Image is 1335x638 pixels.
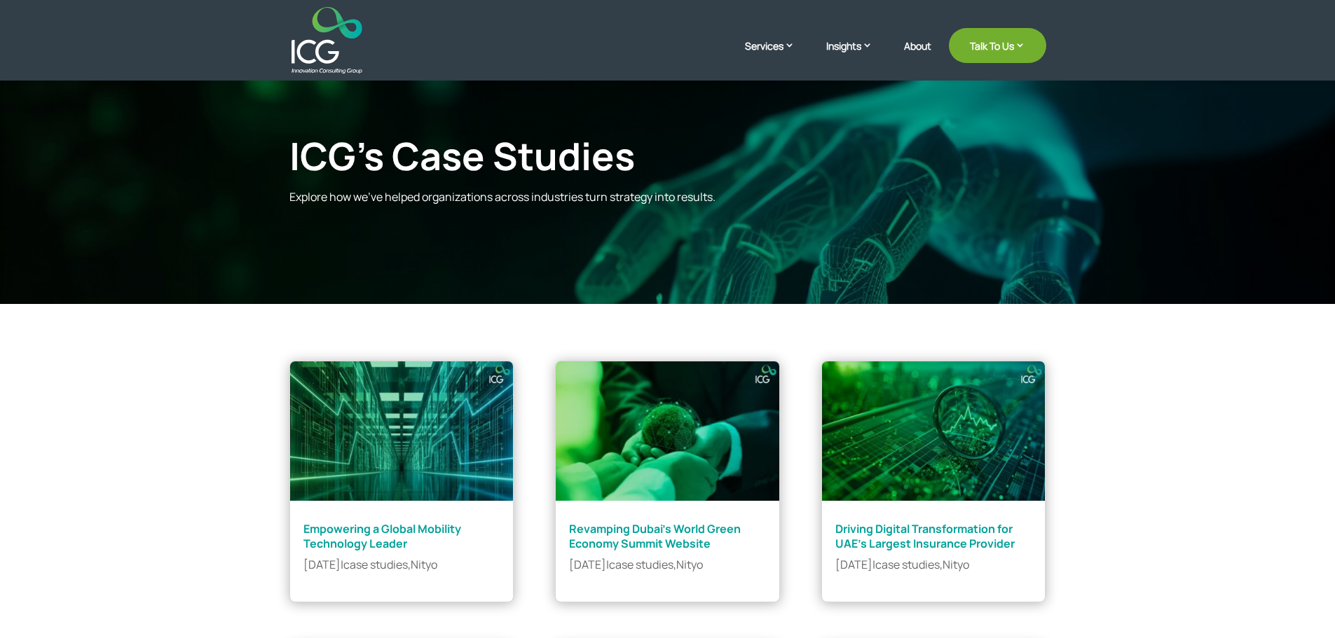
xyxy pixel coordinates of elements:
[289,361,514,501] img: Empowering a Global Mobility Technology Leader
[609,557,673,572] a: case studies
[835,558,1032,571] p: | ,
[904,41,931,74] a: About
[292,7,362,74] img: ICG
[289,133,872,179] div: ICG’s Case Studies
[303,521,461,551] a: Empowering a Global Mobility Technology Leader
[835,521,1015,551] a: Driving Digital Transformation for UAE’s Largest Insurance Provider
[943,557,969,572] a: Nityo
[343,557,408,572] a: case studies
[949,28,1046,63] a: Talk To Us
[289,189,716,204] span: Explore how we’ve helped organizations across industries turn strategy into results.
[411,557,437,572] a: Nityo
[569,557,606,572] span: [DATE]
[835,557,872,572] span: [DATE]
[745,39,809,74] a: Services
[303,557,341,572] span: [DATE]
[569,521,741,551] a: Revamping Dubai’s World Green Economy Summit Website
[821,361,1046,501] img: Driving Digital Transformation for UAE’s Largest Insurance Provider
[569,558,765,571] p: | ,
[826,39,886,74] a: Insights
[555,361,779,501] img: Revamping Dubai’s World Green Economy Summit Website
[303,558,500,571] p: | ,
[875,557,940,572] a: case studies
[676,557,703,572] a: Nityo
